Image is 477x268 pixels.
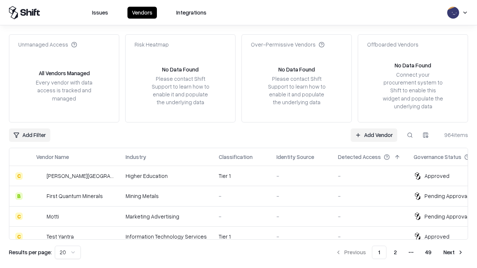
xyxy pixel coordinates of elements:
[36,192,44,200] img: First Quantum Minerals
[338,192,402,200] div: -
[338,213,402,220] div: -
[382,71,444,110] div: Connect your procurement system to Shift to enable this widget and populate the underlying data
[419,246,437,259] button: 49
[424,213,468,220] div: Pending Approval
[127,7,157,19] button: Vendors
[331,246,468,259] nav: pagination
[438,131,468,139] div: 964 items
[47,192,103,200] div: First Quantum Minerals
[251,41,325,48] div: Over-Permissive Vendors
[126,213,207,220] div: Marketing Advertising
[424,233,449,240] div: Approved
[126,153,146,161] div: Industry
[219,172,265,180] div: Tier 1
[277,153,314,161] div: Identity Source
[149,75,211,106] div: Please contact Shift Support to learn how to enable it and populate the underlying data
[372,246,386,259] button: 1
[367,41,418,48] div: Offboarded Vendors
[277,213,326,220] div: -
[395,61,431,69] div: No Data Found
[39,69,90,77] div: All Vendors Managed
[36,172,44,180] img: Reichman University
[172,7,211,19] button: Integrations
[277,233,326,240] div: -
[277,192,326,200] div: -
[126,172,207,180] div: Higher Education
[388,246,403,259] button: 2
[18,41,77,48] div: Unmanaged Access
[424,192,468,200] div: Pending Approval
[219,213,265,220] div: -
[126,233,207,240] div: Information Technology Services
[15,192,23,200] div: B
[9,128,50,142] button: Add Filter
[15,213,23,220] div: C
[47,233,74,240] div: Test Yantra
[219,233,265,240] div: Tier 1
[126,192,207,200] div: Mining Metals
[47,213,59,220] div: Motti
[9,248,52,256] p: Results per page:
[424,172,449,180] div: Approved
[88,7,113,19] button: Issues
[266,75,328,106] div: Please contact Shift Support to learn how to enable it and populate the underlying data
[277,172,326,180] div: -
[338,233,402,240] div: -
[36,213,44,220] img: Motti
[15,172,23,180] div: C
[351,128,397,142] a: Add Vendor
[135,41,169,48] div: Risk Heatmap
[33,79,95,102] div: Every vendor with data access is tracked and managed
[338,153,381,161] div: Detected Access
[439,246,468,259] button: Next
[219,153,253,161] div: Classification
[36,233,44,240] img: Test Yantra
[162,66,199,73] div: No Data Found
[278,66,315,73] div: No Data Found
[219,192,265,200] div: -
[47,172,114,180] div: [PERSON_NAME][GEOGRAPHIC_DATA]
[414,153,461,161] div: Governance Status
[15,233,23,240] div: C
[338,172,402,180] div: -
[36,153,69,161] div: Vendor Name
